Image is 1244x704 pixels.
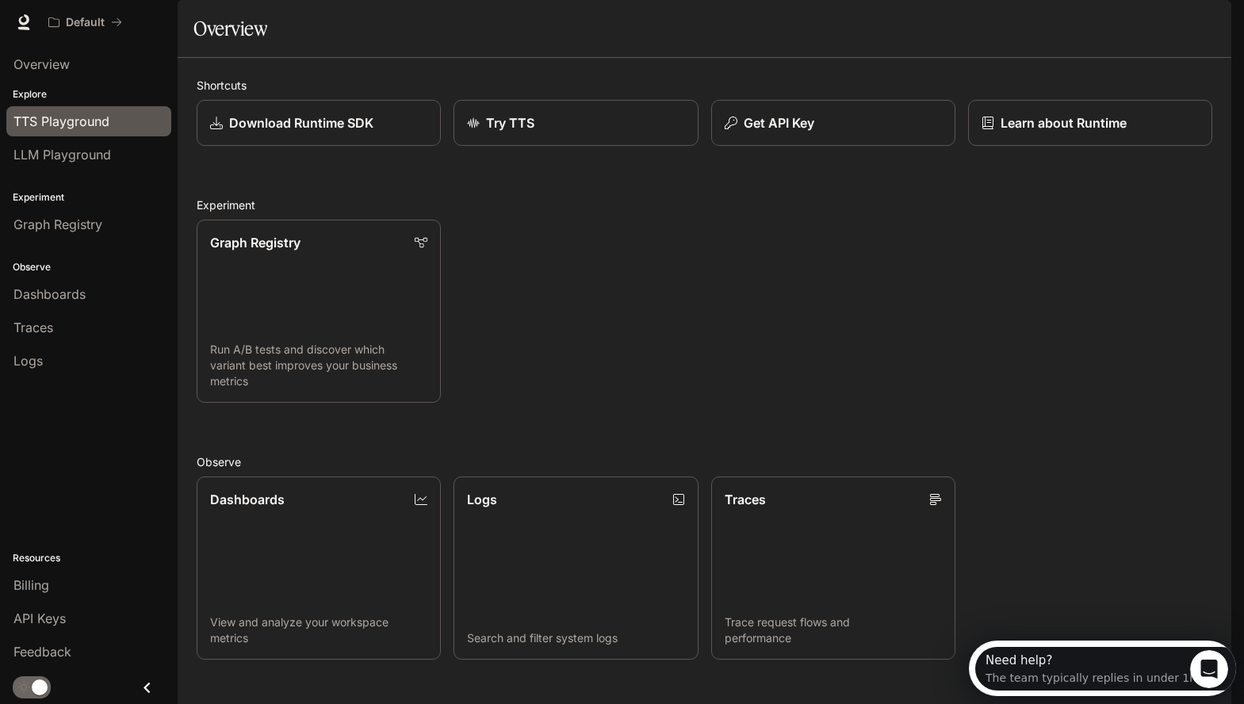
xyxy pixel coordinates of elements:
[197,453,1212,470] h2: Observe
[1001,113,1127,132] p: Learn about Runtime
[210,490,285,509] p: Dashboards
[17,13,228,26] div: Need help?
[17,26,228,43] div: The team typically replies in under 1h
[454,100,698,146] a: Try TTS
[6,6,274,50] div: Open Intercom Messenger
[968,100,1212,146] a: Learn about Runtime
[467,490,497,509] p: Logs
[197,77,1212,94] h2: Shortcuts
[229,113,373,132] p: Download Runtime SDK
[210,614,427,646] p: View and analyze your workspace metrics
[197,197,1212,213] h2: Experiment
[969,641,1236,696] iframe: Intercom live chat discovery launcher
[744,113,814,132] p: Get API Key
[711,476,955,660] a: TracesTrace request flows and performance
[210,342,427,389] p: Run A/B tests and discover which variant best improves your business metrics
[454,476,698,660] a: LogsSearch and filter system logs
[210,233,300,252] p: Graph Registry
[725,614,942,646] p: Trace request flows and performance
[1190,650,1228,688] iframe: Intercom live chat
[41,6,129,38] button: All workspaces
[193,13,267,44] h1: Overview
[197,100,441,146] a: Download Runtime SDK
[197,476,441,660] a: DashboardsView and analyze your workspace metrics
[467,630,684,646] p: Search and filter system logs
[197,220,441,403] a: Graph RegistryRun A/B tests and discover which variant best improves your business metrics
[66,16,105,29] p: Default
[486,113,534,132] p: Try TTS
[711,100,955,146] button: Get API Key
[725,490,766,509] p: Traces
